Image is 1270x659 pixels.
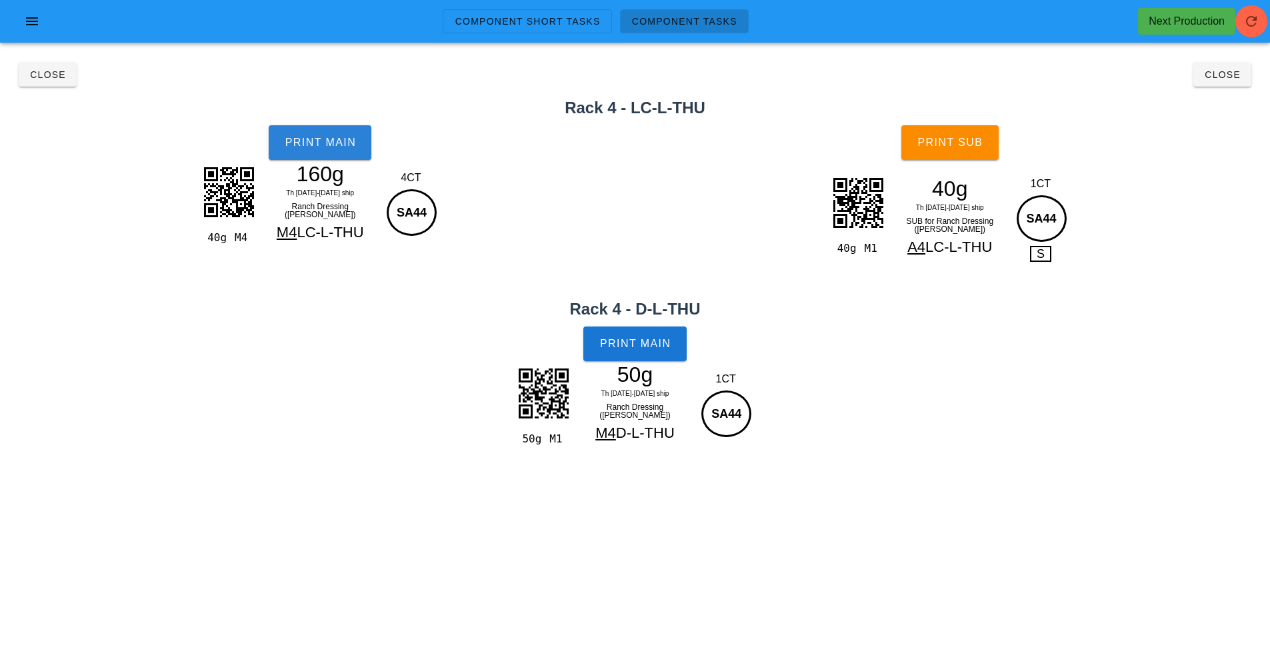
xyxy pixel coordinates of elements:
[577,364,693,384] div: 50g
[701,390,751,437] div: SA44
[387,189,437,236] div: SA44
[1013,176,1069,192] div: 1CT
[595,424,616,441] span: M4
[510,360,577,426] img: FwMo2QD8TnvTp19dJWpG4ikJAw5rLkzYtLk3UI2GQMqVdEllV7e4lkESDVKFcBm15frTkyJm4fom5IirFzaTKXZI76TkX2JVj...
[616,424,675,441] span: D-L-THU
[907,239,925,255] span: A4
[195,159,262,225] img: gFsw2U+g5f08AAAAABJRU5ErkJggg==
[583,327,686,361] button: Print Main
[544,430,571,448] div: M1
[454,16,600,27] span: Component Short Tasks
[269,125,371,160] button: Print Main
[1030,246,1051,262] span: S
[262,200,378,221] div: Ranch Dressing ([PERSON_NAME])
[631,16,737,27] span: Component Tasks
[577,400,693,422] div: Ranch Dressing ([PERSON_NAME])
[698,371,753,387] div: 1CT
[19,63,77,87] button: Close
[277,224,297,241] span: M4
[297,224,363,241] span: LC-L-THU
[286,189,354,197] span: Th [DATE]-[DATE] ship
[1149,13,1225,29] div: Next Production
[8,96,1262,120] h2: Rack 4 - LC-L-THU
[599,338,671,350] span: Print Main
[202,229,229,247] div: 40g
[29,69,66,80] span: Close
[383,170,439,186] div: 4CT
[1193,63,1251,87] button: Close
[916,204,984,211] span: Th [DATE]-[DATE] ship
[1017,195,1067,242] div: SA44
[443,9,611,33] a: Component Short Tasks
[825,169,891,236] img: gCtoAAAAASUVORK5CYII=
[229,229,257,247] div: M4
[892,179,1008,199] div: 40g
[517,430,544,448] div: 50g
[620,9,749,33] a: Component Tasks
[284,137,356,149] span: Print Main
[8,297,1262,321] h2: Rack 4 - D-L-THU
[262,164,378,184] div: 160g
[601,390,669,397] span: Th [DATE]-[DATE] ship
[925,239,992,255] span: LC-L-THU
[892,215,1008,236] div: SUB for Ranch Dressing ([PERSON_NAME])
[901,125,999,160] button: Print Sub
[859,240,887,257] div: M1
[831,240,859,257] div: 40g
[917,137,983,149] span: Print Sub
[1204,69,1241,80] span: Close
